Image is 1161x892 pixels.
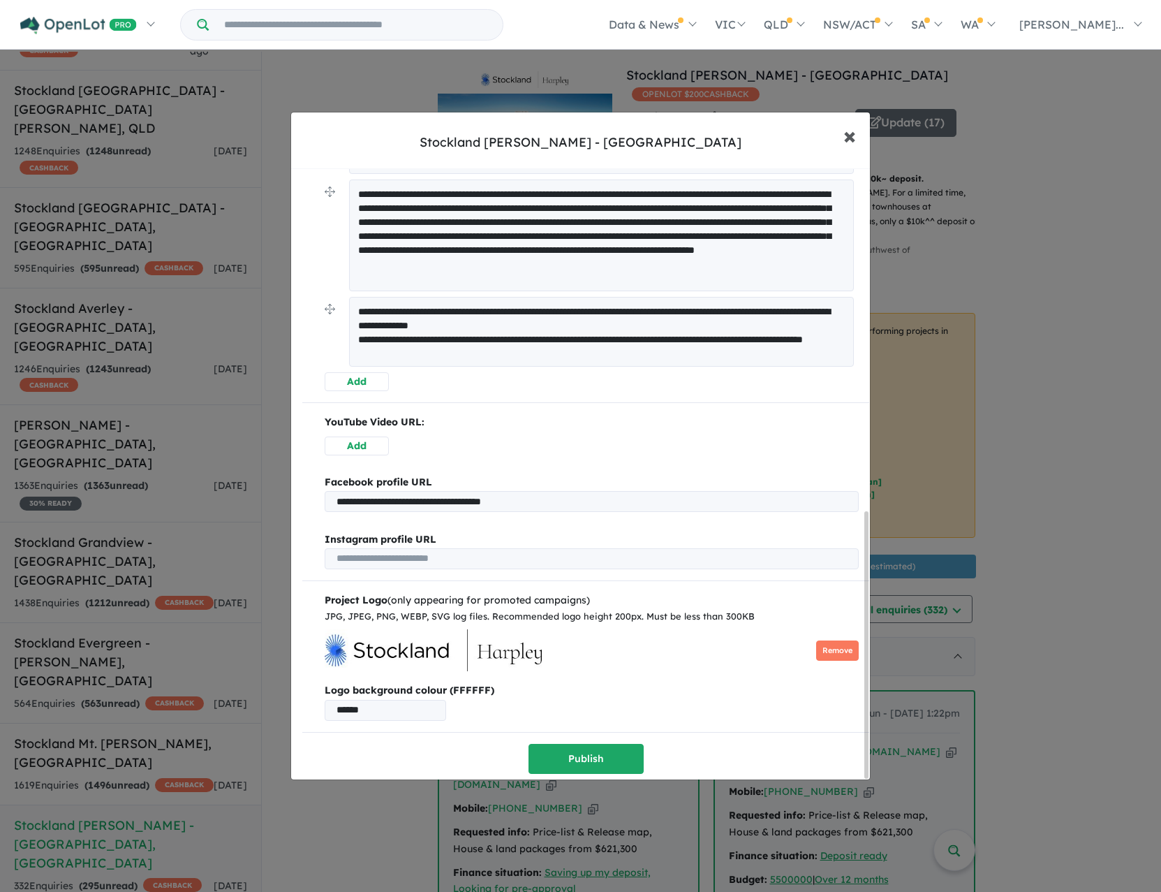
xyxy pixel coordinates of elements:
[325,533,436,546] b: Instagram profile URL
[325,476,432,488] b: Facebook profile URL
[325,187,335,197] img: drag.svg
[325,594,387,606] b: Project Logo
[325,592,859,609] div: (only appearing for promoted campaigns)
[325,372,389,391] button: Add
[325,437,389,455] button: Add
[325,609,859,624] div: JPG, JPEG, PNG, WEBP, SVG log files. Recommended logo height 200px. Must be less than 300KB
[20,17,137,34] img: Openlot PRO Logo White
[816,641,859,661] button: Remove
[325,304,335,314] img: drag.svg
[325,629,542,671] img: Stockland%20Harpley%20-%20Werribee%20Logo_0.jpg
[528,744,644,774] button: Publish
[1019,17,1124,31] span: [PERSON_NAME]...
[325,414,859,431] p: YouTube Video URL:
[843,120,856,150] span: ×
[325,682,859,699] b: Logo background colour (FFFFFF)
[212,10,500,40] input: Try estate name, suburb, builder or developer
[420,133,741,152] div: Stockland [PERSON_NAME] - [GEOGRAPHIC_DATA]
